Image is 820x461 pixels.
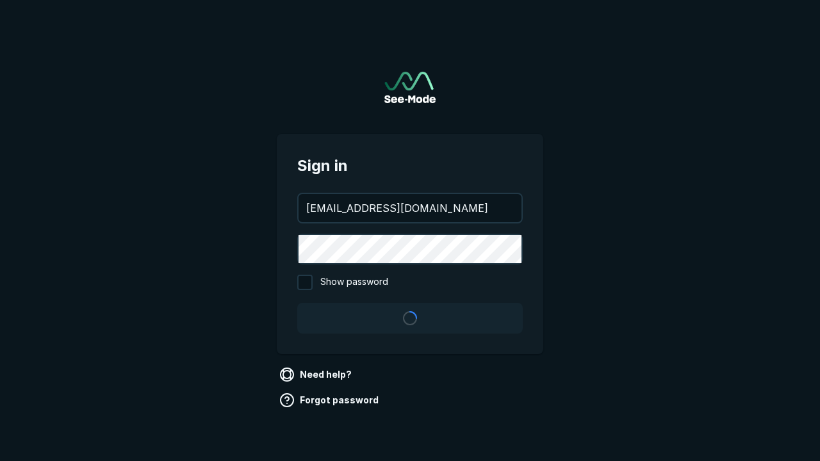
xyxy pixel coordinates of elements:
a: Forgot password [277,390,384,410]
span: Sign in [297,154,523,177]
input: your@email.com [299,194,521,222]
span: Show password [320,275,388,290]
a: Need help? [277,364,357,385]
img: See-Mode Logo [384,72,436,103]
a: Go to sign in [384,72,436,103]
